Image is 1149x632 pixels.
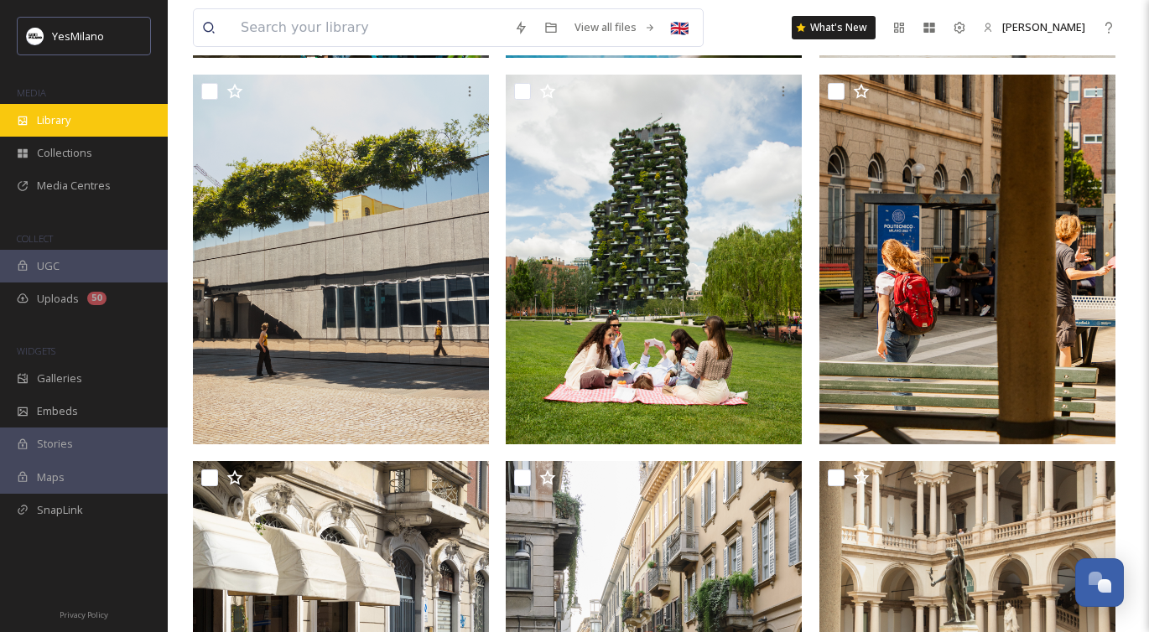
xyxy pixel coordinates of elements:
[37,145,92,161] span: Collections
[37,502,83,518] span: SnapLink
[37,469,65,485] span: Maps
[52,28,104,44] span: YesMilano
[37,370,82,386] span: Galleries
[17,344,55,357] span: WIDGETS
[819,75,1115,444] img: IG - Lambrate – 4.png
[506,75,802,444] img: IG - Isola – 3.png
[37,112,70,128] span: Library
[37,258,60,274] span: UGC
[17,86,46,99] span: MEDIA
[27,28,44,44] img: Logo%20YesMilano%40150x.png
[792,16,876,39] a: What's New
[232,9,506,46] input: Search your library
[975,11,1094,44] a: [PERSON_NAME]
[37,178,111,194] span: Media Centres
[664,13,694,43] div: 🇬🇧
[1002,19,1085,34] span: [PERSON_NAME]
[60,609,108,620] span: Privacy Policy
[37,403,78,419] span: Embeds
[60,604,108,624] a: Privacy Policy
[37,436,73,452] span: Stories
[17,232,53,245] span: COLLECT
[566,11,664,44] a: View all files
[1075,558,1124,607] button: Open Chat
[87,292,107,305] div: 50
[193,75,489,444] img: IG - Porta Romana – 2.png
[37,291,79,307] span: Uploads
